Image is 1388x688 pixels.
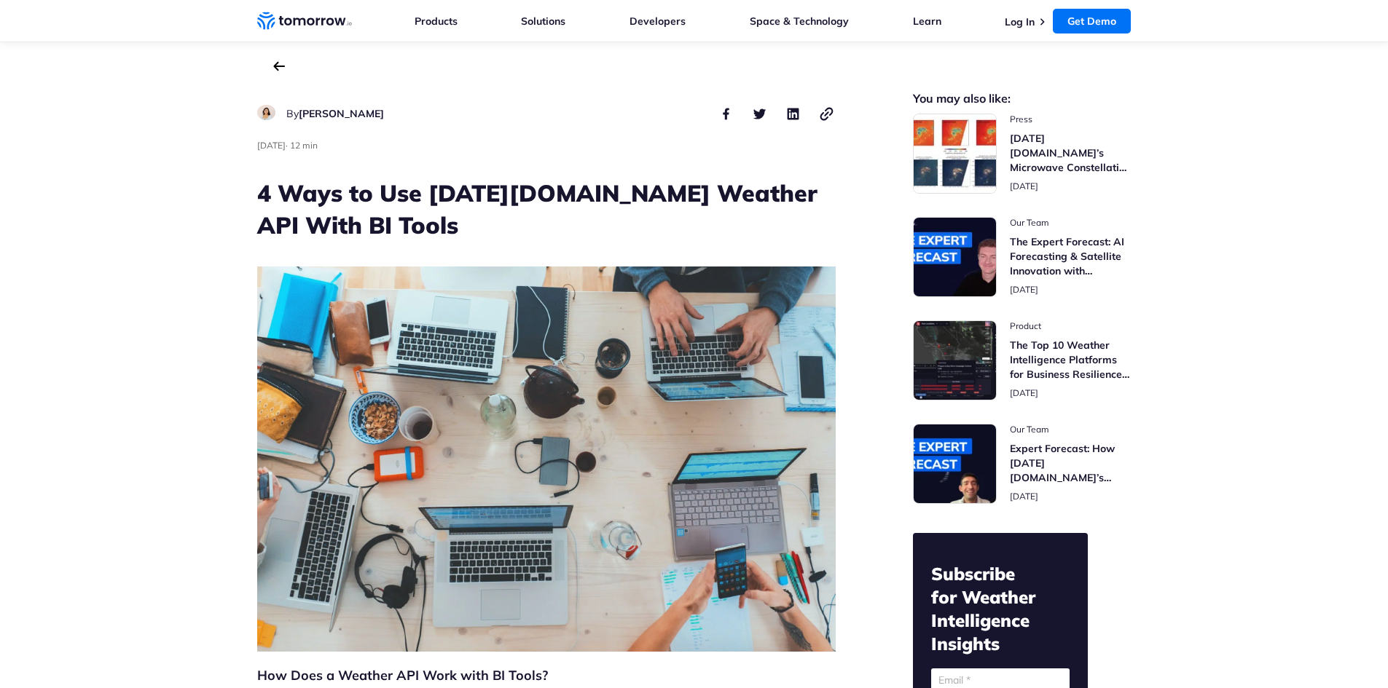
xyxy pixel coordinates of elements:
span: post catecory [1010,424,1132,435]
h1: 4 Ways to Use [DATE][DOMAIN_NAME] Weather API With BI Tools [257,177,836,241]
h3: Expert Forecast: How [DATE][DOMAIN_NAME]’s Microwave Sounders Are Revolutionizing Hurricane Monit... [1010,441,1132,485]
a: Log In [1005,15,1035,28]
span: publish date [1010,284,1038,295]
h2: Subscribe for Weather Intelligence Insights [931,562,1070,655]
h3: The Expert Forecast: AI Forecasting & Satellite Innovation with [PERSON_NAME] [1010,234,1132,278]
a: Products [415,15,458,28]
span: publish date [257,140,286,151]
div: author name [286,105,384,122]
button: share this post on twitter [751,105,769,122]
a: Home link [257,10,352,32]
a: Developers [630,15,686,28]
b: How Does a Weather API Work with BI Tools? [257,667,548,684]
h3: [DATE][DOMAIN_NAME]’s Microwave Constellation Ready To Help This Hurricane Season [1010,131,1132,175]
a: back to the main blog page [273,61,285,71]
a: Space & Technology [750,15,849,28]
h3: The Top 10 Weather Intelligence Platforms for Business Resilience in [DATE] [1010,338,1132,381]
span: By [286,107,299,120]
h2: You may also like: [913,93,1132,104]
span: · [286,140,288,151]
span: Estimated reading time [290,140,318,151]
a: Read Expert Forecast: How Tomorrow.io’s Microwave Sounders Are Revolutionizing Hurricane Monitoring [913,424,1132,504]
img: BI tools and Weather API [257,266,836,652]
span: post catecory [1010,320,1132,332]
img: Ruth Favela [257,105,275,120]
a: Get Demo [1053,9,1131,33]
span: post catecory [1010,114,1132,125]
button: copy link to clipboard [818,105,836,122]
span: publish date [1010,181,1038,191]
span: publish date [1010,387,1038,398]
a: Solutions [521,15,565,28]
a: Learn [913,15,941,28]
a: Read The Expert Forecast: AI Forecasting & Satellite Innovation with Randy Chase [913,217,1132,297]
a: Read Tomorrow.io’s Microwave Constellation Ready To Help This Hurricane Season [913,114,1132,194]
span: post catecory [1010,217,1132,229]
a: Read The Top 10 Weather Intelligence Platforms for Business Resilience in 2025 [913,320,1132,400]
span: publish date [1010,491,1038,502]
button: share this post on linkedin [785,105,802,122]
button: share this post on facebook [718,105,735,122]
